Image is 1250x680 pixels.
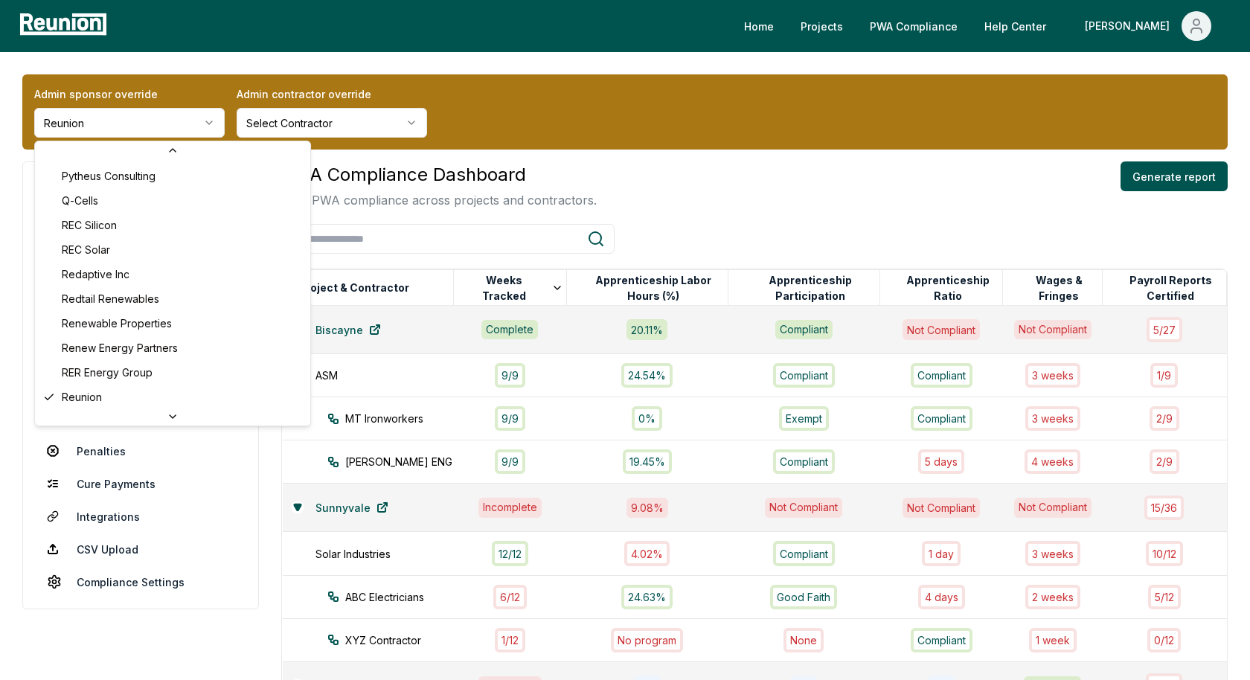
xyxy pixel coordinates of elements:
[62,193,98,208] span: Q-Cells
[62,217,117,233] span: REC Silicon
[62,389,102,405] span: Reunion
[62,340,178,356] span: Renew Energy Partners
[62,266,129,282] span: Redaptive Inc
[62,365,153,380] span: RER Energy Group
[62,315,172,331] span: Renewable Properties
[62,291,159,307] span: Redtail Renewables
[62,242,110,257] span: REC Solar
[62,168,156,184] span: Pytheus Consulting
